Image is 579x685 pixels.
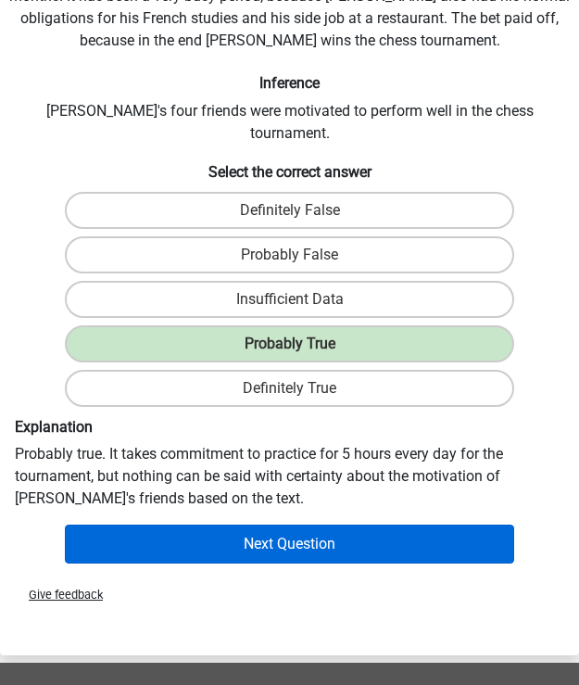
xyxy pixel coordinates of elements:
label: Probably True [65,325,515,362]
label: Probably False [65,236,515,273]
h6: Explanation [15,418,564,436]
button: Next Question [65,525,515,564]
span: Give feedback [14,588,103,602]
label: Insufficient Data [65,281,515,318]
h6: Inference [7,74,572,92]
div: Probably true. It takes commitment to practice for 5 hours every day for the tournament, but noth... [1,418,578,510]
h6: Select the correct answer [7,159,572,181]
label: Definitely True [65,370,515,407]
label: Definitely False [65,192,515,229]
